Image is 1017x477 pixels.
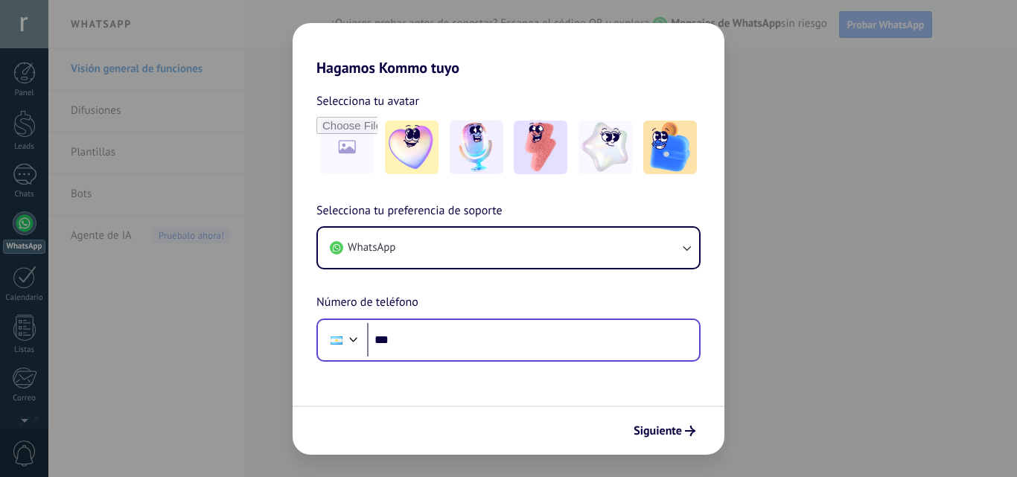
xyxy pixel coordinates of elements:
[514,121,567,174] img: -3.jpeg
[316,92,419,111] span: Selecciona tu avatar
[385,121,439,174] img: -1.jpeg
[450,121,503,174] img: -2.jpeg
[578,121,632,174] img: -4.jpeg
[318,228,699,268] button: WhatsApp
[322,324,351,356] div: Argentina: + 54
[643,121,697,174] img: -5.jpeg
[316,293,418,313] span: Número de teléfono
[627,418,702,444] button: Siguiente
[316,202,503,221] span: Selecciona tu preferencia de soporte
[348,240,395,255] span: WhatsApp
[293,23,724,77] h2: Hagamos Kommo tuyo
[634,426,682,436] span: Siguiente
